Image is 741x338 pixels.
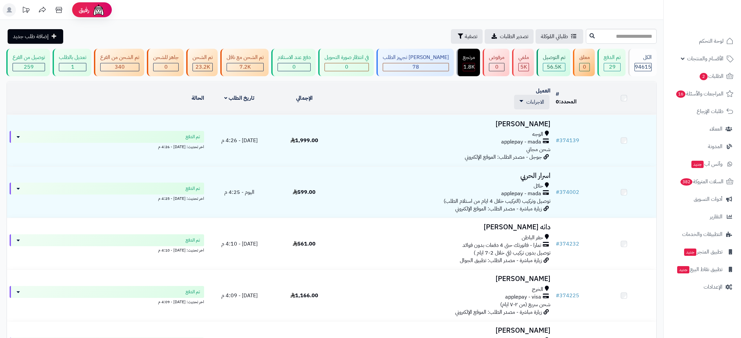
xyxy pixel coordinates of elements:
[339,327,550,334] h3: [PERSON_NAME]
[383,54,449,61] div: [PERSON_NAME] تجهيز الطلب
[101,63,139,71] div: 340
[536,29,583,44] a: طلباتي المُوكلة
[485,29,534,44] a: تصدير الطلبات
[505,293,541,301] span: applepay - visa
[668,209,737,225] a: التقارير
[676,265,722,274] span: تطبيق نقاط البيع
[5,49,51,76] a: توصيل من الفرع 259
[532,286,543,293] span: الخرج
[193,63,212,71] div: 23232
[92,3,105,17] img: ai-face.png
[556,188,579,196] a: #374002
[543,63,565,71] div: 56543
[710,124,722,134] span: العملاء
[522,234,543,242] span: حفر الباطن
[59,54,86,61] div: تعديل بالطلب
[500,301,550,309] span: شحن سريع (من ٢-٧ ايام)
[697,107,723,116] span: طلبات الإرجاع
[115,63,125,71] span: 340
[526,98,544,106] span: الاجراءات
[10,246,204,253] div: اخر تحديث: [DATE] - 4:10 م
[186,289,200,295] span: تم الدفع
[668,121,737,137] a: العملاء
[556,98,559,106] span: 0
[455,49,481,76] a: مرتجع 1.8K
[520,63,527,71] span: 5K
[444,197,550,205] span: توصيل وتركيب (التركيب خلال 4 ايام من استلام الطلب)
[699,36,723,46] span: لوحة التحكم
[677,266,689,273] span: جديد
[500,32,528,40] span: تصدير الطلبات
[668,174,737,190] a: السلات المتروكة382
[547,63,561,71] span: 56.5K
[583,63,586,71] span: 0
[192,94,204,102] a: الحالة
[518,54,529,61] div: ملغي
[511,49,535,76] a: ملغي 5K
[317,49,375,76] a: في انتظار صورة التحويل 0
[240,63,251,71] span: 7.2K
[543,54,565,61] div: تم التوصيل
[526,145,550,153] span: شحن مجاني
[186,185,200,192] span: تم الدفع
[556,137,579,144] a: #374139
[668,279,737,295] a: الإعدادات
[325,63,369,71] div: 0
[71,63,74,71] span: 1
[8,29,63,44] a: إضافة طلب جديد
[501,138,541,146] span: applepay - mada
[455,205,542,213] span: زيارة مباشرة - مصدر الطلب: الموقع الإلكتروني
[278,63,310,71] div: 0
[227,63,263,71] div: 7223
[10,195,204,201] div: اخر تحديث: [DATE] - 4:25 م
[296,94,313,102] a: الإجمالي
[474,249,550,257] span: توصيل بدون تركيب (في خلال 2-7 ايام )
[153,54,179,61] div: جاهز للشحن
[196,63,210,71] span: 23.2K
[460,256,542,264] span: زيارة مباشرة - مصدر الطلب: تطبيق الجوال
[519,63,529,71] div: 4969
[93,49,146,76] a: تم الشحن من الفرع 340
[556,292,579,300] a: #374225
[682,230,722,239] span: التطبيقات والخدمات
[668,156,737,172] a: وآتس آبجديد
[604,54,621,61] div: تم الدفع
[684,249,696,256] span: جديد
[219,49,270,76] a: تم الشحن مع ناقل 7.2K
[668,261,737,277] a: تطبيق نقاط البيعجديد
[465,32,477,40] span: تصفية
[556,98,589,106] div: المحدد:
[462,242,541,249] span: تمارا - فاتورتك حتى 4 دفعات بدون فوائد
[680,178,692,186] span: 382
[668,86,737,102] a: المراجعات والأسئلة16
[18,3,34,18] a: تحديثات المنصة
[278,54,311,61] div: دفع عند الاستلام
[375,49,455,76] a: [PERSON_NAME] تجهيز الطلب 78
[463,63,475,71] div: 1808
[455,308,542,316] span: زيارة مباشرة - مصدر الطلب: الموقع الإلكتروني
[146,49,185,76] a: جاهز للشحن 0
[463,54,475,61] div: مرتجع
[699,72,723,81] span: الطلبات
[186,237,200,244] span: تم الدفع
[153,63,178,71] div: 0
[556,90,559,98] a: #
[556,240,559,248] span: #
[704,282,722,292] span: الإعدادات
[668,226,737,242] a: التطبيقات والخدمات
[481,49,511,76] a: مرفوض 0
[383,63,449,71] div: 78
[164,63,168,71] span: 0
[694,195,722,204] span: أدوات التسويق
[270,49,317,76] a: دفع عند الاستلام 0
[451,29,483,44] button: تصفية
[100,54,139,61] div: تم الشحن من الفرع
[710,212,722,221] span: التقارير
[489,54,504,61] div: مرفوض
[339,172,550,180] h3: اسرار الحربي
[572,49,596,76] a: معلق 0
[596,49,627,76] a: تم الدفع 29
[536,87,550,95] a: العميل
[634,54,652,61] div: الكل
[535,49,572,76] a: تم التوصيل 56.5K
